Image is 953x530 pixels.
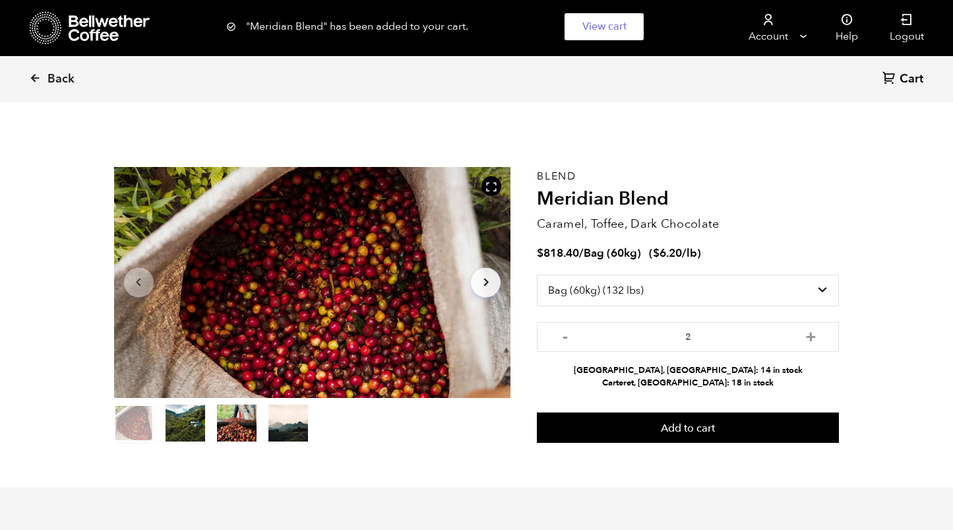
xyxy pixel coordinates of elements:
[537,413,839,443] button: Add to cart
[682,246,697,261] span: /lb
[557,329,573,342] button: -
[900,71,923,87] span: Cart
[649,246,701,261] span: ( )
[226,13,727,40] div: "Meridian Blend" has been added to your cart.
[653,246,660,261] span: $
[537,364,839,377] li: [GEOGRAPHIC_DATA], [GEOGRAPHIC_DATA]: 14 in stock
[537,246,543,261] span: $
[653,246,682,261] bdi: 6.20
[565,13,644,40] a: View cart
[537,246,579,261] bdi: 818.40
[803,329,819,342] button: +
[882,71,927,88] a: Cart
[537,215,839,233] p: Caramel, Toffee, Dark Chocolate
[47,71,75,87] span: Back
[537,377,839,389] li: Carteret, [GEOGRAPHIC_DATA]: 18 in stock
[584,246,641,261] span: Bag (60kg)
[579,246,584,261] span: /
[537,188,839,211] h2: Meridian Blend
